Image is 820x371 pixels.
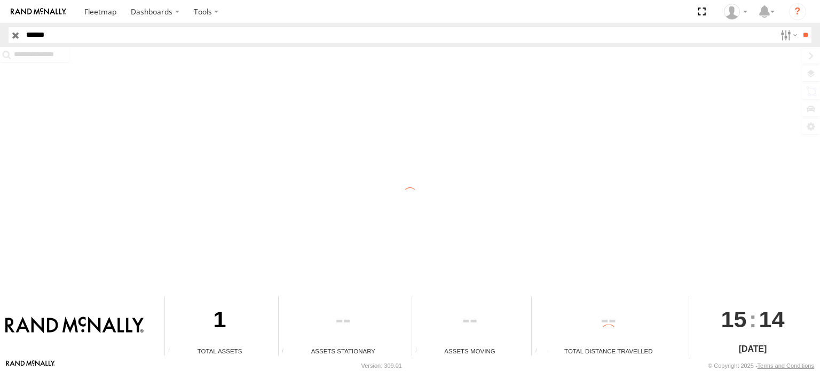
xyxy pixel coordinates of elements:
div: [DATE] [689,343,816,356]
div: Total Assets [165,346,274,356]
div: Total number of Enabled Assets [165,348,181,356]
span: 14 [759,296,785,342]
img: Rand McNally [5,317,144,335]
span: 15 [721,296,747,342]
div: © Copyright 2025 - [708,362,814,369]
div: Assets Stationary [279,346,407,356]
div: Assets Moving [412,346,528,356]
a: Terms and Conditions [758,362,814,369]
img: rand-logo.svg [11,8,66,15]
div: Total Distance Travelled [532,346,685,356]
div: Version: 309.01 [361,362,402,369]
div: Jose Goitia [720,4,751,20]
label: Search Filter Options [776,27,799,43]
div: Total distance travelled by all assets within specified date range and applied filters [532,348,548,356]
a: Visit our Website [6,360,55,371]
i: ? [789,3,806,20]
div: Total number of assets current stationary. [279,348,295,356]
div: : [689,296,816,342]
div: Total number of assets current in transit. [412,348,428,356]
div: 1 [165,296,274,346]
